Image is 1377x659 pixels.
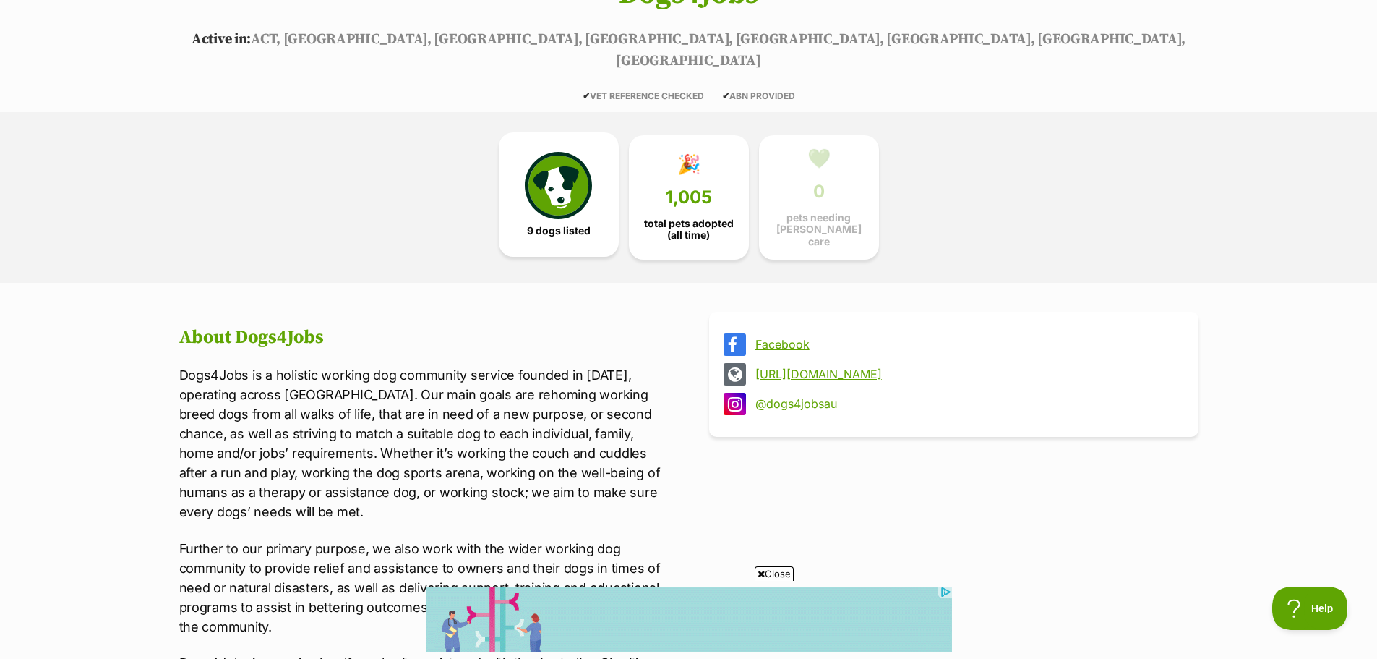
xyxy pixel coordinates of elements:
icon: ✔ [583,90,590,101]
iframe: Advertisement [426,587,952,652]
p: ACT, [GEOGRAPHIC_DATA], [GEOGRAPHIC_DATA], [GEOGRAPHIC_DATA], [GEOGRAPHIC_DATA], [GEOGRAPHIC_DATA... [158,29,1220,72]
span: total pets adopted (all time) [641,218,737,241]
p: Dogs4Jobs is a holistic working dog community service founded in [DATE], operating across [GEOGRA... [179,365,669,522]
a: [URL][DOMAIN_NAME] [755,367,1178,380]
span: Active in: [192,30,251,48]
span: 0 [813,182,825,202]
span: VET REFERENCE CHECKED [583,90,704,101]
p: Further to our primary purpose, we also work with the wider working dog community to provide reli... [179,539,669,637]
a: @dogs4jobsau [755,397,1178,410]
h2: About Dogs4Jobs [179,327,669,349]
img: petrescue-icon-eee76f85a60ef55c4a1927667547b313a7c0e82042636edf73dce9c88f694885.svg [525,152,591,218]
a: Facebook [755,338,1178,351]
span: ABN PROVIDED [722,90,795,101]
icon: ✔ [722,90,729,101]
span: 1,005 [666,187,712,208]
a: 🎉 1,005 total pets adopted (all time) [629,135,749,260]
div: 🎉 [677,153,700,175]
span: pets needing [PERSON_NAME] care [771,212,867,247]
div: 💚 [807,148,831,169]
iframe: Help Scout Beacon - Open [1272,587,1348,630]
a: 9 dogs listed [499,132,619,257]
span: 9 dogs listed [527,225,591,237]
span: Close [755,566,794,581]
a: 💚 0 pets needing [PERSON_NAME] care [759,135,879,260]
